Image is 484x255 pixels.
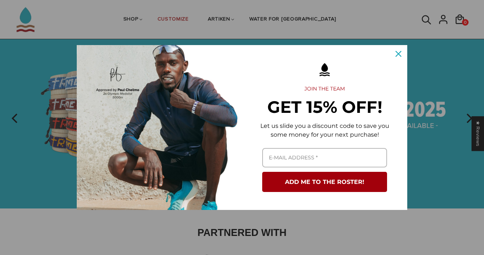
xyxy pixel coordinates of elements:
[262,148,387,167] input: Email field
[390,45,407,63] button: Close
[254,122,395,139] p: Let us slide you a discount code to save you some money for your next purchase!
[262,172,387,192] button: ADD ME TO THE ROSTER!
[254,86,395,92] h2: JOIN THE TEAM
[395,51,401,57] svg: close icon
[267,97,382,117] strong: GET 15% OFF!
